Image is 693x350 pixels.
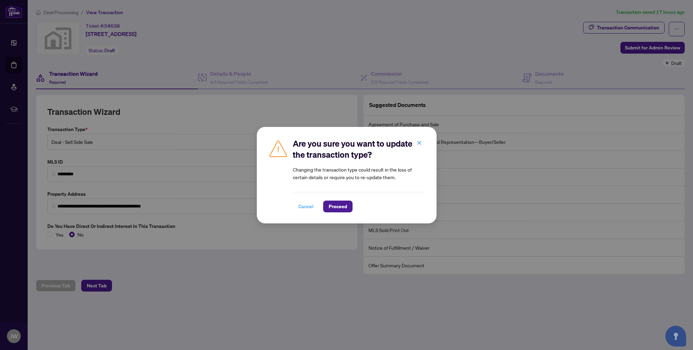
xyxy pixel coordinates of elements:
[665,326,686,347] button: Open asap
[298,201,313,212] span: Cancel
[268,138,289,159] img: Caution Img
[323,201,353,212] button: Proceed
[329,201,347,212] span: Proceed
[293,201,319,212] button: Cancel
[293,138,425,160] h2: Are you sure you want to update the transaction type?
[293,166,425,181] article: Changing the transaction type could result in the loss of certain details or require you to re-up...
[417,140,422,145] span: close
